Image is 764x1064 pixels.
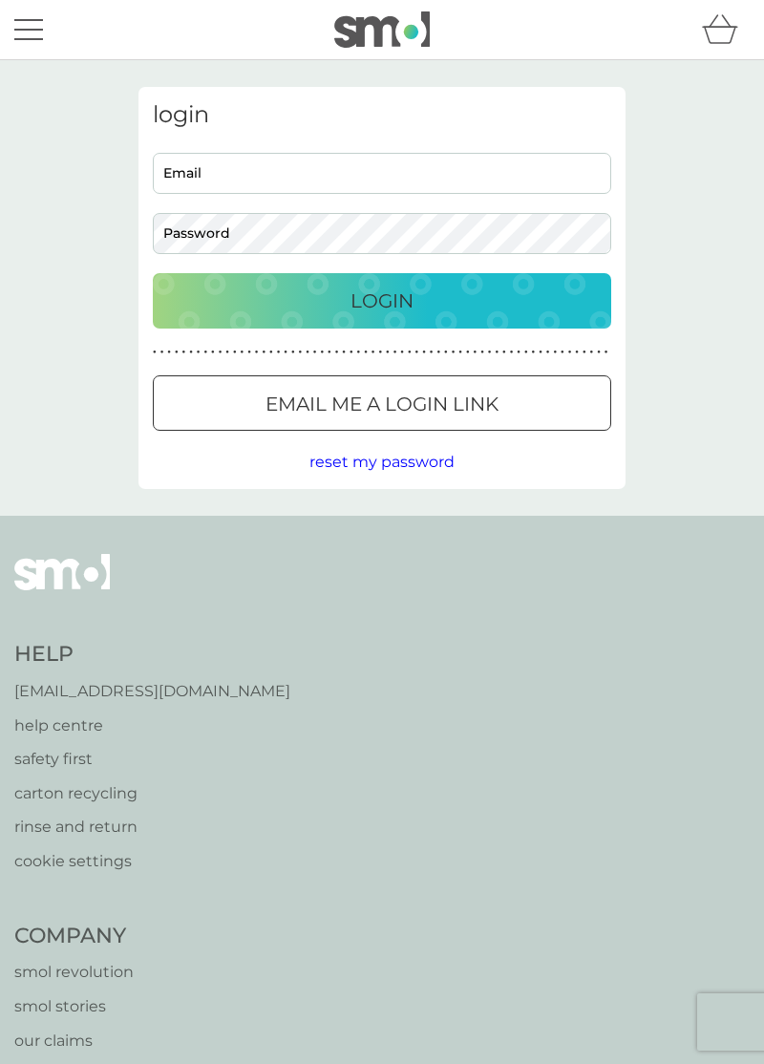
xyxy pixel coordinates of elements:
p: ● [189,348,193,357]
p: ● [342,348,346,357]
a: smol stories [14,994,219,1019]
p: ● [320,348,324,357]
p: ● [203,348,207,357]
p: ● [436,348,440,357]
p: ● [532,348,536,357]
p: ● [474,348,477,357]
button: reset my password [309,450,455,475]
p: ● [371,348,375,357]
p: ● [241,348,244,357]
p: ● [452,348,456,357]
p: ● [255,348,259,357]
p: ● [197,348,201,357]
a: our claims [14,1029,219,1053]
p: ● [247,348,251,357]
p: ● [546,348,550,357]
button: Email me a login link [153,375,611,431]
p: ● [262,348,265,357]
p: ● [408,348,412,357]
p: ● [350,348,353,357]
a: help centre [14,713,290,738]
p: ● [386,348,390,357]
p: ● [233,348,237,357]
p: ● [517,348,520,357]
div: basket [702,11,750,49]
p: ● [444,348,448,357]
p: Login [350,286,414,316]
p: ● [160,348,164,357]
p: ● [590,348,594,357]
a: carton recycling [14,781,290,806]
p: ● [510,348,514,357]
p: ● [175,348,179,357]
p: ● [328,348,331,357]
p: ● [597,348,601,357]
p: Email me a login link [265,389,499,419]
p: ● [335,348,339,357]
h4: Help [14,640,290,670]
p: ● [306,348,309,357]
h3: login [153,101,611,129]
p: ● [539,348,542,357]
p: ● [583,348,586,357]
p: ● [167,348,171,357]
span: reset my password [309,453,455,471]
p: ● [393,348,397,357]
p: ● [182,348,186,357]
p: ● [568,348,572,357]
p: ● [364,348,368,357]
button: Login [153,273,611,329]
p: ● [284,348,287,357]
p: ● [524,348,528,357]
p: ● [553,348,557,357]
p: ● [225,348,229,357]
button: menu [14,11,43,48]
h4: Company [14,922,219,951]
a: cookie settings [14,849,290,874]
img: smol [334,11,430,48]
p: ● [299,348,303,357]
p: ● [422,348,426,357]
p: ● [561,348,564,357]
p: ● [357,348,361,357]
a: [EMAIL_ADDRESS][DOMAIN_NAME] [14,679,290,704]
img: smol [14,554,110,619]
p: ● [495,348,499,357]
p: ● [291,348,295,357]
a: safety first [14,747,290,772]
p: ● [378,348,382,357]
p: ● [480,348,484,357]
p: ● [400,348,404,357]
p: ● [458,348,462,357]
p: ● [211,348,215,357]
p: ● [415,348,419,357]
a: smol revolution [14,960,219,985]
p: ● [466,348,470,357]
p: ● [153,348,157,357]
p: ● [219,348,223,357]
p: ● [605,348,608,357]
p: ● [488,348,492,357]
p: ● [575,348,579,357]
p: ● [502,348,506,357]
p: ● [430,348,434,357]
p: ● [269,348,273,357]
p: ● [313,348,317,357]
a: rinse and return [14,815,290,840]
p: ● [277,348,281,357]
